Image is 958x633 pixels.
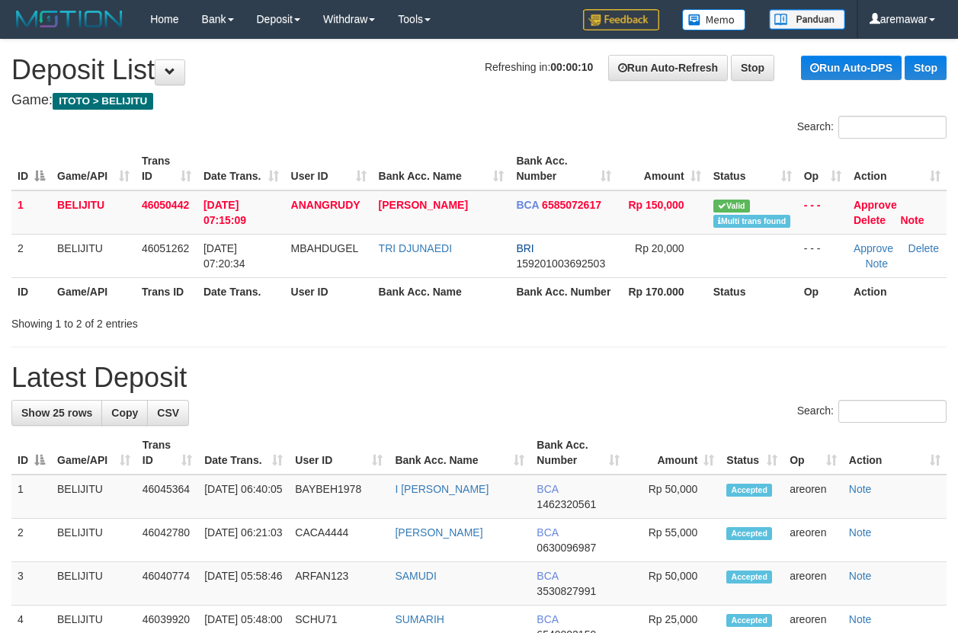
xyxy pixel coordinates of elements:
[530,431,625,475] th: Bank Acc. Number: activate to sort column ascending
[11,363,947,393] h1: Latest Deposit
[537,526,558,539] span: BCA
[583,9,659,30] img: Feedback.jpg
[626,431,721,475] th: Amount: activate to sort column ascending
[537,570,558,582] span: BCA
[203,242,245,270] span: [DATE] 07:20:34
[373,147,511,190] th: Bank Acc. Name: activate to sort column ascending
[550,61,593,73] strong: 00:00:10
[289,562,389,606] td: ARFAN123
[516,257,605,270] span: Copy 159201003692503 to clipboard
[198,431,289,475] th: Date Trans.: activate to sort column ascending
[847,147,947,190] th: Action: activate to sort column ascending
[11,234,51,277] td: 2
[797,116,947,139] label: Search:
[11,310,388,331] div: Showing 1 to 2 of 2 entries
[707,277,798,305] th: Status
[905,56,947,80] a: Stop
[726,571,772,583] span: Accepted
[136,147,197,190] th: Trans ID: activate to sort column ascending
[51,147,136,190] th: Game/API: activate to sort column ascending
[53,93,153,110] span: ITOTO > BELIJITU
[900,214,924,226] a: Note
[510,277,617,305] th: Bank Acc. Number
[289,431,389,475] th: User ID: activate to sort column ascending
[21,407,92,419] span: Show 25 rows
[797,400,947,423] label: Search:
[537,542,596,554] span: Copy 0630096987 to clipboard
[617,147,707,190] th: Amount: activate to sort column ascending
[537,498,596,510] span: Copy 1462320561 to clipboard
[51,277,136,305] th: Game/API
[11,519,51,562] td: 2
[395,483,489,495] a: I [PERSON_NAME]
[635,242,684,254] span: Rp 20,000
[11,562,51,606] td: 3
[289,519,389,562] td: CACA4444
[707,147,798,190] th: Status: activate to sort column ascending
[720,431,783,475] th: Status: activate to sort column ascending
[798,147,847,190] th: Op: activate to sort column ascending
[11,277,51,305] th: ID
[801,56,902,80] a: Run Auto-DPS
[11,55,947,85] h1: Deposit List
[908,242,939,254] a: Delete
[783,431,843,475] th: Op: activate to sort column ascending
[11,190,51,235] td: 1
[395,570,436,582] a: SAMUDI
[136,519,198,562] td: 46042780
[389,431,530,475] th: Bank Acc. Name: activate to sort column ascending
[285,277,373,305] th: User ID
[783,475,843,519] td: areoren
[101,400,148,426] a: Copy
[198,475,289,519] td: [DATE] 06:40:05
[379,242,452,254] a: TRI DJUNAEDI
[854,242,893,254] a: Approve
[849,570,872,582] a: Note
[838,400,947,423] input: Search:
[849,483,872,495] a: Note
[608,55,728,81] a: Run Auto-Refresh
[726,527,772,540] span: Accepted
[111,407,138,419] span: Copy
[626,519,721,562] td: Rp 55,000
[769,9,845,30] img: panduan.png
[783,562,843,606] td: areoren
[51,562,136,606] td: BELIJITU
[51,190,136,235] td: BELIJITU
[713,200,750,213] span: Valid transaction
[537,483,558,495] span: BCA
[854,199,897,211] a: Approve
[11,147,51,190] th: ID: activate to sort column descending
[731,55,774,81] a: Stop
[11,8,127,30] img: MOTION_logo.png
[395,613,444,625] a: SUMARIH
[713,215,791,228] span: Multiple matching transaction found in bank
[51,431,136,475] th: Game/API: activate to sort column ascending
[783,519,843,562] td: areoren
[626,475,721,519] td: Rp 50,000
[485,61,593,73] span: Refreshing in:
[11,93,947,108] h4: Game:
[798,190,847,235] td: - - -
[682,9,746,30] img: Button%20Memo.svg
[11,400,102,426] a: Show 25 rows
[798,234,847,277] td: - - -
[285,147,373,190] th: User ID: activate to sort column ascending
[726,484,772,497] span: Accepted
[865,257,888,270] a: Note
[628,199,684,211] span: Rp 150,000
[516,199,539,211] span: BCA
[142,242,189,254] span: 46051262
[51,519,136,562] td: BELIJITU
[11,475,51,519] td: 1
[51,234,136,277] td: BELIJITU
[379,199,468,211] a: [PERSON_NAME]
[849,526,872,539] a: Note
[373,277,511,305] th: Bank Acc. Name
[136,277,197,305] th: Trans ID
[136,431,198,475] th: Trans ID: activate to sort column ascending
[142,199,189,211] span: 46050442
[798,277,847,305] th: Op
[843,431,947,475] th: Action: activate to sort column ascending
[198,562,289,606] td: [DATE] 05:58:46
